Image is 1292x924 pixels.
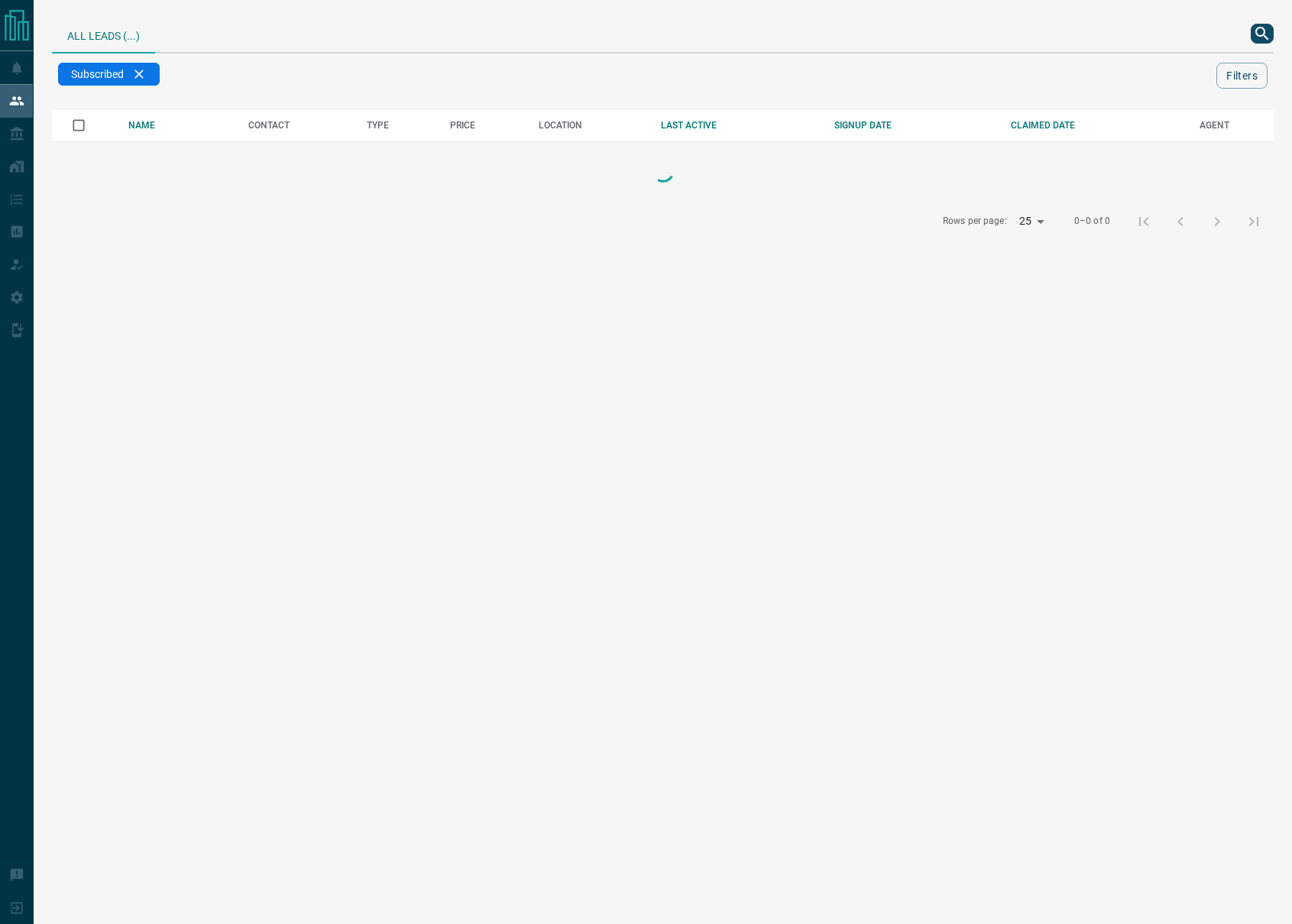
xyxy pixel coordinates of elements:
div: PRICE [450,120,516,131]
button: Filters [1216,63,1268,89]
button: search button [1251,24,1274,44]
span: Subscribed [71,68,124,80]
div: Subscribed [58,63,160,86]
div: TYPE [367,120,427,131]
div: SIGNUP DATE [834,120,988,131]
div: Loading [587,156,740,186]
p: 0–0 of 0 [1074,215,1110,228]
p: Rows per page: [943,215,1007,228]
div: 25 [1013,210,1050,232]
div: LAST ACTIVE [661,120,811,131]
div: NAME [128,120,225,131]
div: CLAIMED DATE [1011,120,1177,131]
div: AGENT [1200,120,1274,131]
div: LOCATION [539,120,638,131]
div: CONTACT [248,120,344,131]
div: All Leads (...) [52,15,155,53]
